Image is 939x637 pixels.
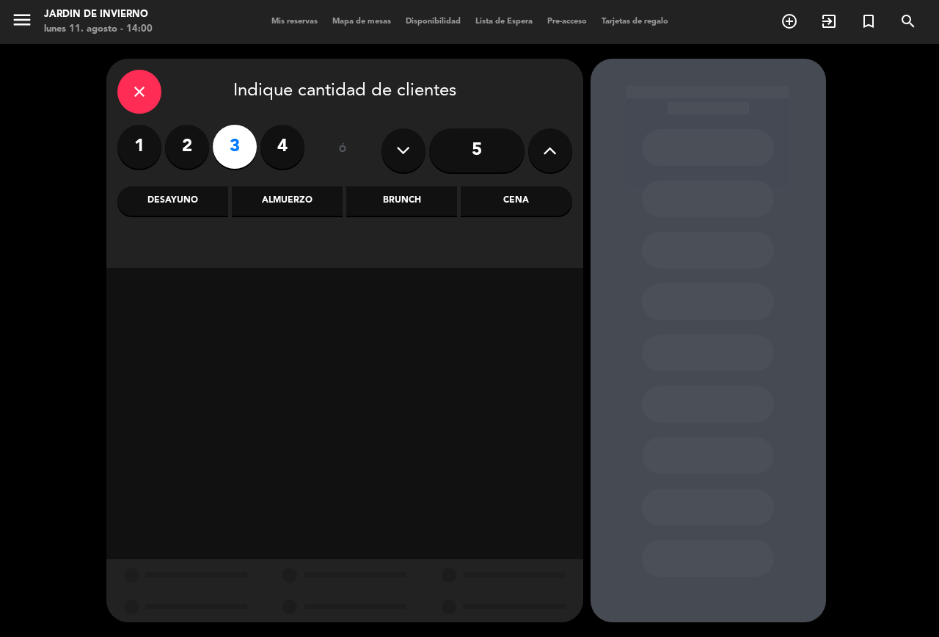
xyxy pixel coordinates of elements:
i: close [131,83,148,101]
div: lunes 11. agosto - 14:00 [44,22,153,37]
i: menu [11,9,33,31]
button: menu [11,9,33,36]
i: search [899,12,917,30]
span: Mis reservas [264,18,325,26]
i: add_circle_outline [781,12,798,30]
div: JARDIN DE INVIERNO [44,7,153,22]
span: Tarjetas de regalo [594,18,676,26]
div: Indique cantidad de clientes [117,70,572,114]
i: turned_in_not [860,12,877,30]
span: Mapa de mesas [325,18,398,26]
div: Cena [461,186,571,216]
label: 3 [213,125,257,169]
div: Brunch [346,186,457,216]
span: Disponibilidad [398,18,468,26]
label: 1 [117,125,161,169]
i: exit_to_app [820,12,838,30]
span: Lista de Espera [468,18,540,26]
span: Pre-acceso [540,18,594,26]
label: 2 [165,125,209,169]
label: 4 [260,125,304,169]
div: Almuerzo [232,186,343,216]
div: Desayuno [117,186,228,216]
div: ó [319,125,367,176]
